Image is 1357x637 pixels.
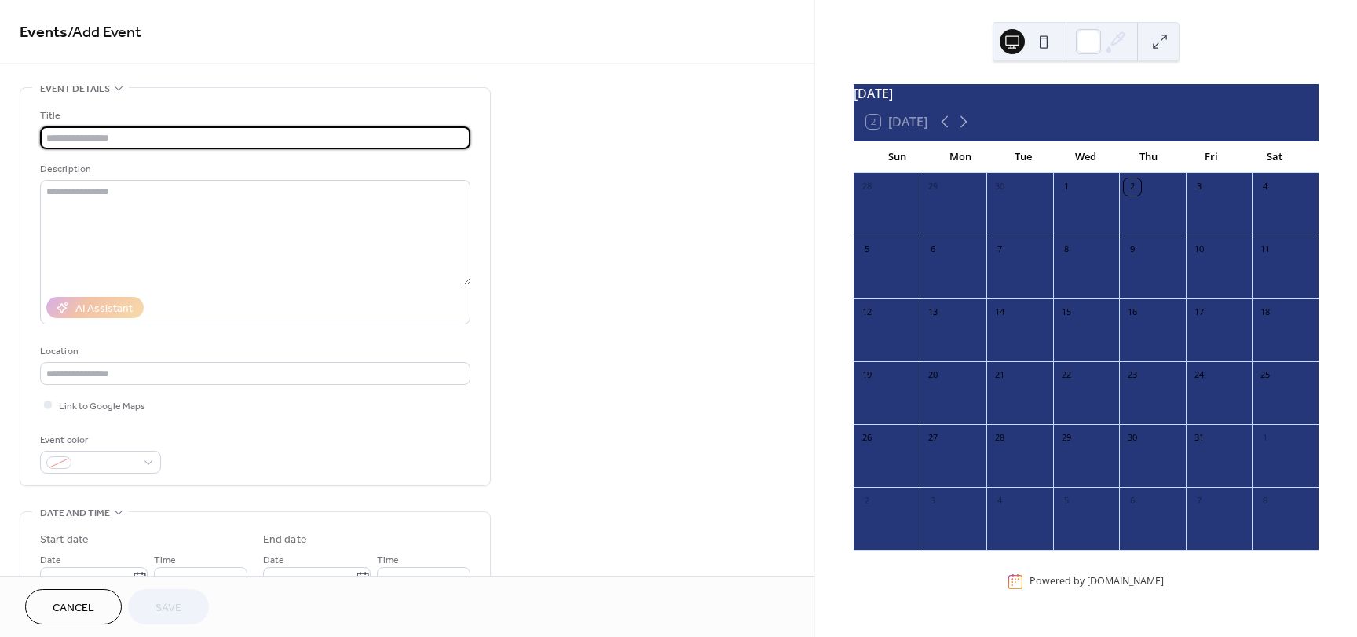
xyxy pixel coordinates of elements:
div: Title [40,108,467,124]
div: 15 [1058,304,1075,321]
div: 2 [1124,178,1141,196]
div: 5 [1058,492,1075,510]
div: 21 [991,367,1008,384]
div: Sun [866,141,929,173]
div: 8 [1256,492,1274,510]
div: 5 [858,241,876,258]
div: [DATE] [854,84,1319,103]
div: 18 [1256,304,1274,321]
div: 12 [858,304,876,321]
button: Cancel [25,589,122,624]
div: 24 [1191,367,1208,384]
div: Mon [929,141,992,173]
div: 25 [1256,367,1274,384]
div: 30 [991,178,1008,196]
div: 16 [1124,304,1141,321]
div: Event color [40,432,158,448]
div: 26 [858,430,876,447]
div: 6 [1124,492,1141,510]
div: 11 [1256,241,1274,258]
div: 1 [1058,178,1075,196]
div: 31 [1191,430,1208,447]
span: Date [40,552,61,569]
div: Sat [1243,141,1306,173]
div: 22 [1058,367,1075,384]
div: 8 [1058,241,1075,258]
span: Time [377,552,399,569]
div: Thu [1117,141,1180,173]
span: Date [263,552,284,569]
span: Event details [40,81,110,97]
div: Start date [40,532,89,548]
div: 14 [991,304,1008,321]
span: / Add Event [68,17,141,48]
div: 28 [991,430,1008,447]
div: 3 [1191,178,1208,196]
div: 2 [858,492,876,510]
div: 13 [924,304,942,321]
div: 29 [924,178,942,196]
div: 7 [1191,492,1208,510]
div: 19 [858,367,876,384]
div: 23 [1124,367,1141,384]
div: Location [40,343,467,360]
div: 10 [1191,241,1208,258]
span: Time [154,552,176,569]
div: 9 [1124,241,1141,258]
div: Wed [1055,141,1117,173]
div: Fri [1180,141,1243,173]
div: 29 [1058,430,1075,447]
a: Events [20,17,68,48]
div: 6 [924,241,942,258]
div: 3 [924,492,942,510]
span: Date and time [40,505,110,522]
div: Powered by [1030,574,1164,588]
div: 30 [1124,430,1141,447]
div: 4 [1256,178,1274,196]
span: Cancel [53,600,94,617]
a: [DOMAIN_NAME] [1087,574,1164,588]
div: Description [40,161,467,178]
div: 7 [991,241,1008,258]
div: End date [263,532,307,548]
div: Tue [992,141,1055,173]
div: 20 [924,367,942,384]
span: Link to Google Maps [59,398,145,415]
div: 27 [924,430,942,447]
div: 1 [1256,430,1274,447]
div: 4 [991,492,1008,510]
div: 28 [858,178,876,196]
div: 17 [1191,304,1208,321]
